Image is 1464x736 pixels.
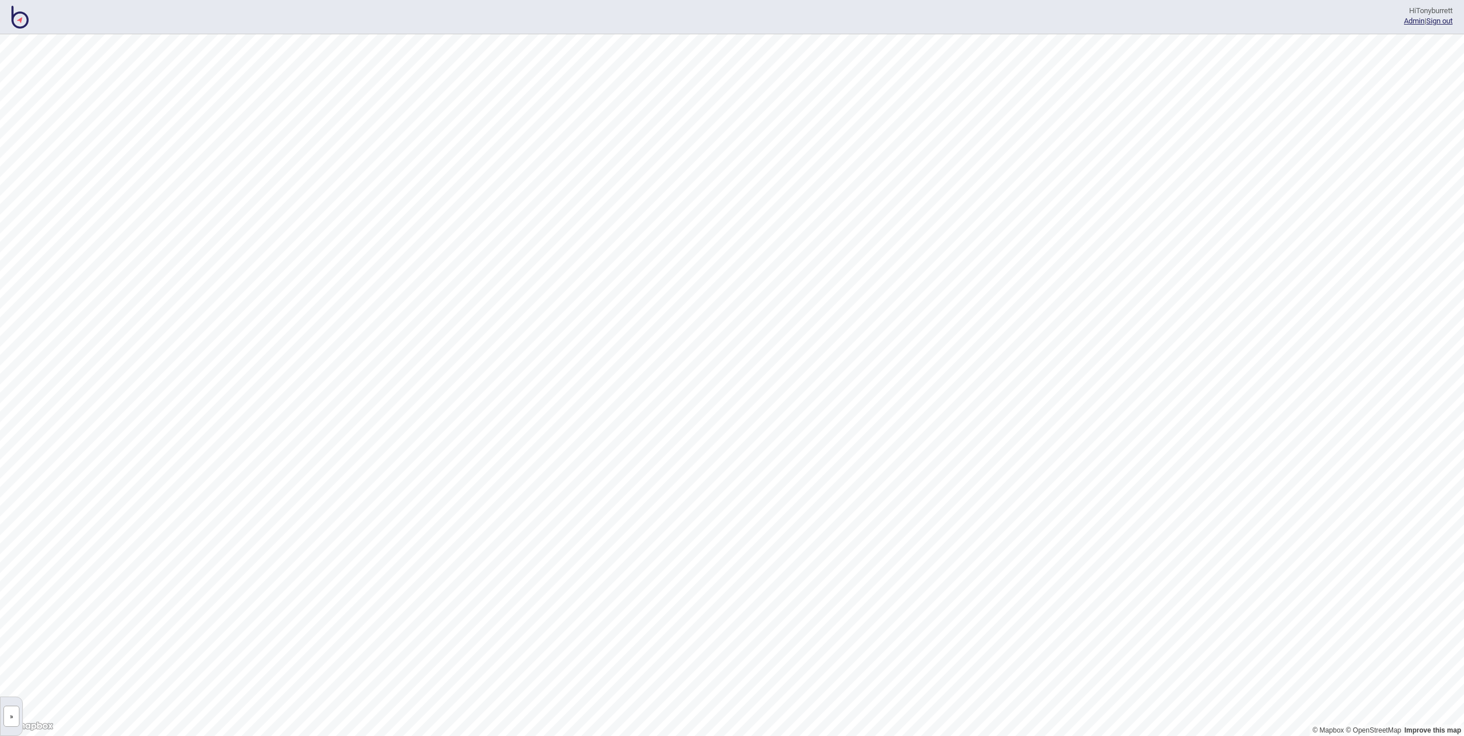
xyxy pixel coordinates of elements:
[3,706,19,727] button: »
[1,709,22,721] a: »
[1405,726,1461,734] a: Map feedback
[1346,726,1401,734] a: OpenStreetMap
[1312,726,1344,734] a: Mapbox
[11,6,29,29] img: BindiMaps CMS
[1404,17,1426,25] span: |
[1404,6,1453,16] div: Hi Tonyburrett
[1404,17,1425,25] a: Admin
[1426,17,1453,25] button: Sign out
[3,719,54,733] a: Mapbox logo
